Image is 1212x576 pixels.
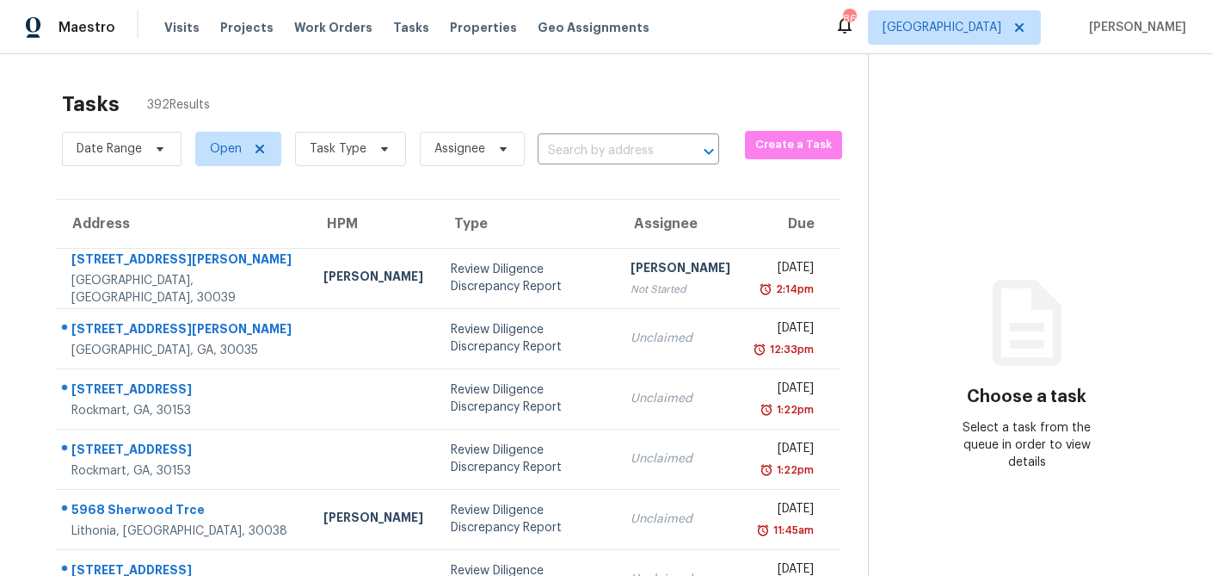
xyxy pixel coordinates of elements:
[210,140,242,158] span: Open
[220,19,274,36] span: Projects
[756,522,770,539] img: Overdue Alarm Icon
[697,139,721,164] button: Open
[310,140,366,158] span: Task Type
[758,380,814,401] div: [DATE]
[631,330,730,347] div: Unclaimed
[451,502,604,536] div: Review Diligence Discrepancy Report
[71,381,296,402] div: [STREET_ADDRESS]
[71,501,296,523] div: 5968 Sherwood Trce
[772,281,814,298] div: 2:14pm
[631,511,730,528] div: Unclaimed
[164,19,200,36] span: Visits
[770,522,814,539] div: 11:45am
[77,140,142,158] span: Date Range
[71,462,296,480] div: Rockmart, GA, 30153
[323,509,423,530] div: [PERSON_NAME]
[451,442,604,476] div: Review Diligence Discrepancy Report
[71,320,296,342] div: [STREET_ADDRESS][PERSON_NAME]
[631,390,730,407] div: Unclaimed
[55,200,310,248] th: Address
[451,261,604,295] div: Review Diligence Discrepancy Report
[393,22,429,34] span: Tasks
[451,321,604,356] div: Review Diligence Discrepancy Report
[773,401,814,418] div: 1:22pm
[71,342,296,359] div: [GEOGRAPHIC_DATA], GA, 30035
[631,281,730,298] div: Not Started
[71,523,296,540] div: Lithonia, [GEOGRAPHIC_DATA], 30038
[754,135,834,155] span: Create a Task
[758,440,814,461] div: [DATE]
[631,259,730,281] div: [PERSON_NAME]
[310,200,437,248] th: HPM
[758,319,814,341] div: [DATE]
[71,402,296,419] div: Rockmart, GA, 30153
[437,200,618,248] th: Type
[760,401,773,418] img: Overdue Alarm Icon
[451,381,604,416] div: Review Diligence Discrepancy Report
[538,138,671,164] input: Search by address
[58,19,115,36] span: Maestro
[62,96,120,113] h2: Tasks
[71,272,296,307] div: [GEOGRAPHIC_DATA], [GEOGRAPHIC_DATA], 30039
[323,268,423,289] div: [PERSON_NAME]
[759,281,772,298] img: Overdue Alarm Icon
[147,96,210,114] span: 392 Results
[745,131,842,159] button: Create a Task
[294,19,372,36] span: Work Orders
[766,341,814,358] div: 12:33pm
[450,19,517,36] span: Properties
[967,388,1086,406] h3: Choose a task
[1082,19,1186,36] span: [PERSON_NAME]
[631,450,730,468] div: Unclaimed
[883,19,1001,36] span: [GEOGRAPHIC_DATA]
[758,500,814,522] div: [DATE]
[948,419,1105,471] div: Select a task from the queue in order to view details
[773,461,814,479] div: 1:22pm
[843,10,855,28] div: 86
[71,441,296,462] div: [STREET_ADDRESS]
[538,19,649,36] span: Geo Assignments
[753,341,766,358] img: Overdue Alarm Icon
[760,461,773,479] img: Overdue Alarm Icon
[758,259,814,281] div: [DATE]
[434,140,485,158] span: Assignee
[617,200,744,248] th: Assignee
[744,200,840,248] th: Due
[71,251,296,272] div: [STREET_ADDRESS][PERSON_NAME]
